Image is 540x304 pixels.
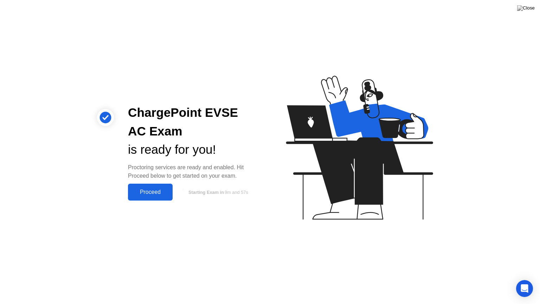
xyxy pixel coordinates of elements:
button: Proceed [128,184,173,201]
span: 9m and 57s [225,190,248,195]
div: is ready for you! [128,140,259,159]
div: Proctoring services are ready and enabled. Hit Proceed below to get started on your exam. [128,163,259,180]
div: Proceed [130,189,171,195]
img: Close [517,5,535,11]
button: Starting Exam in9m and 57s [176,185,259,199]
div: Open Intercom Messenger [516,280,533,297]
div: ChargePoint EVSE AC Exam [128,103,259,141]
